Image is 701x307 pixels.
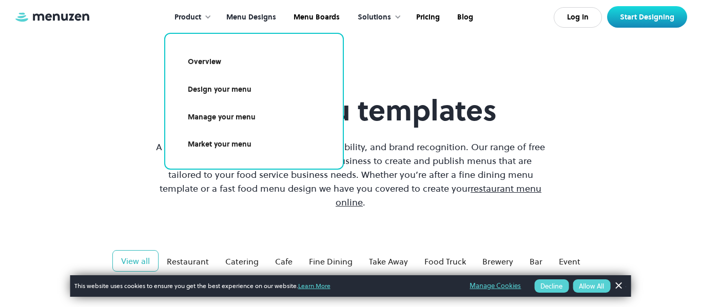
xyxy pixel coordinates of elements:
[178,78,330,101] a: Design your menu
[284,2,347,33] a: Menu Boards
[167,255,209,268] div: Restaurant
[153,93,548,128] h1: Free menu templates
[406,2,447,33] a: Pricing
[447,2,481,33] a: Blog
[607,6,687,28] a: Start Designing
[534,279,569,293] button: Decline
[275,255,293,268] div: Cafe
[482,255,513,268] div: Brewery
[347,2,406,33] div: Solutions
[309,255,353,268] div: Fine Dining
[121,255,150,267] div: View all
[610,278,626,294] a: Dismiss Banner
[559,255,580,268] div: Event
[153,140,548,209] p: A great menu requires easy navigation, flexibility, and brand recognition. Our range of free menu...
[530,255,542,268] div: Bar
[174,12,201,23] div: Product
[178,50,330,74] a: Overview
[573,279,610,293] button: Allow All
[164,2,217,33] div: Product
[424,255,466,268] div: Food Truck
[470,280,521,292] a: Manage Cookies
[358,12,391,23] div: Solutions
[217,2,284,33] a: Menu Designs
[178,106,330,129] a: Manage your menu
[74,281,456,291] span: This website uses cookies to ensure you get the best experience on our website.
[164,33,344,170] nav: Product
[178,133,330,156] a: Market your menu
[298,281,330,290] a: Learn More
[225,255,259,268] div: Catering
[369,255,408,268] div: Take Away
[554,7,602,28] a: Log In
